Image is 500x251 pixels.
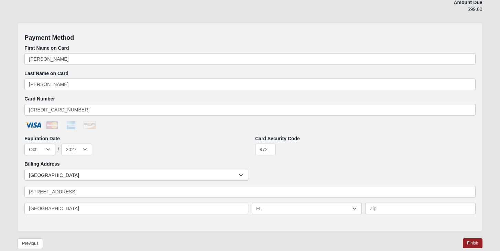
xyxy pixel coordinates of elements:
a: Previous [18,238,43,249]
input: Zip [365,203,475,214]
a: Finish [463,238,482,248]
div: $99.00 [334,6,482,17]
label: Billing Address [24,160,59,167]
input: Address [24,186,475,198]
label: Expiration Date [24,135,60,142]
span: / [57,146,59,153]
label: First Name on Card [24,45,69,51]
input: City [24,203,248,214]
label: Last Name on Card [24,70,68,77]
span: [GEOGRAPHIC_DATA] [29,169,239,181]
label: Card Security Code [255,135,300,142]
label: Card Number [24,95,55,102]
h4: Payment Method [24,34,475,42]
